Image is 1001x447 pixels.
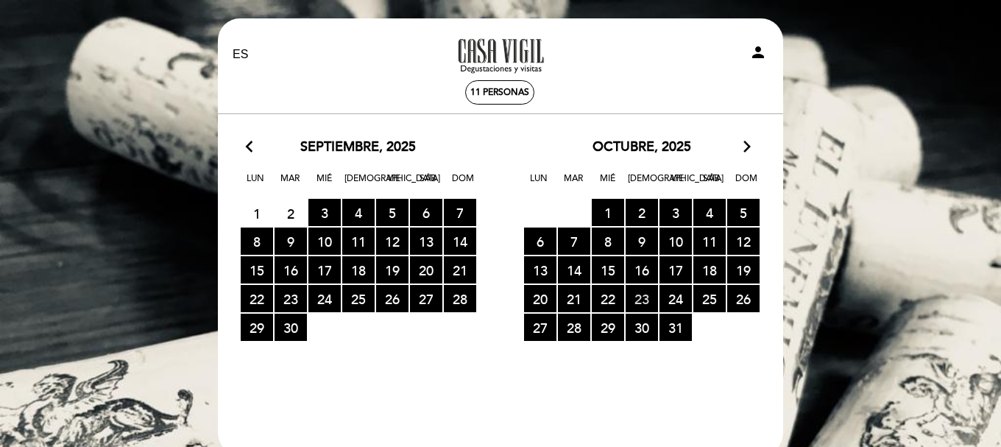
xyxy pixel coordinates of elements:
[592,314,624,341] span: 29
[592,228,624,255] span: 8
[524,171,553,198] span: Lun
[444,199,476,226] span: 7
[410,256,442,284] span: 20
[524,228,556,255] span: 6
[558,256,590,284] span: 14
[659,314,692,341] span: 31
[626,256,658,284] span: 16
[300,138,416,157] span: septiembre, 2025
[379,171,408,198] span: Vie
[659,285,692,312] span: 24
[308,285,341,312] span: 24
[342,256,375,284] span: 18
[310,171,339,198] span: Mié
[626,228,658,255] span: 9
[592,199,624,226] span: 1
[344,171,374,198] span: [DEMOGRAPHIC_DATA]
[241,200,273,227] span: 1
[727,228,760,255] span: 12
[524,314,556,341] span: 27
[376,256,408,284] span: 19
[410,228,442,255] span: 13
[241,171,270,198] span: Lun
[376,228,408,255] span: 12
[662,171,692,198] span: Vie
[693,256,726,284] span: 18
[697,171,726,198] span: Sáb
[558,228,590,255] span: 7
[275,200,307,227] span: 2
[408,35,592,75] a: Casa Vigil - SÓLO Visitas y Degustaciones
[749,43,767,61] i: person
[659,199,692,226] span: 3
[376,285,408,312] span: 26
[308,199,341,226] span: 3
[727,285,760,312] span: 26
[626,199,658,226] span: 2
[241,314,273,341] span: 29
[275,314,307,341] span: 30
[342,285,375,312] span: 25
[727,199,760,226] span: 5
[470,87,529,98] span: 11 personas
[558,314,590,341] span: 28
[693,199,726,226] span: 4
[524,285,556,312] span: 20
[241,228,273,255] span: 8
[275,228,307,255] span: 9
[659,256,692,284] span: 17
[376,199,408,226] span: 5
[241,285,273,312] span: 22
[444,285,476,312] span: 28
[626,314,658,341] span: 30
[593,138,691,157] span: octubre, 2025
[732,171,761,198] span: Dom
[410,199,442,226] span: 6
[342,228,375,255] span: 11
[693,228,726,255] span: 11
[448,171,478,198] span: Dom
[559,171,588,198] span: Mar
[241,256,273,284] span: 15
[693,285,726,312] span: 25
[592,256,624,284] span: 15
[414,171,443,198] span: Sáb
[410,285,442,312] span: 27
[308,228,341,255] span: 10
[626,285,658,312] span: 23
[275,171,305,198] span: Mar
[593,171,623,198] span: Mié
[275,285,307,312] span: 23
[558,285,590,312] span: 21
[749,43,767,66] button: person
[628,171,657,198] span: [DEMOGRAPHIC_DATA]
[444,256,476,284] span: 21
[444,228,476,255] span: 14
[740,138,754,157] i: arrow_forward_ios
[342,199,375,226] span: 4
[308,256,341,284] span: 17
[727,256,760,284] span: 19
[246,138,259,157] i: arrow_back_ios
[275,256,307,284] span: 16
[592,285,624,312] span: 22
[524,256,556,284] span: 13
[659,228,692,255] span: 10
